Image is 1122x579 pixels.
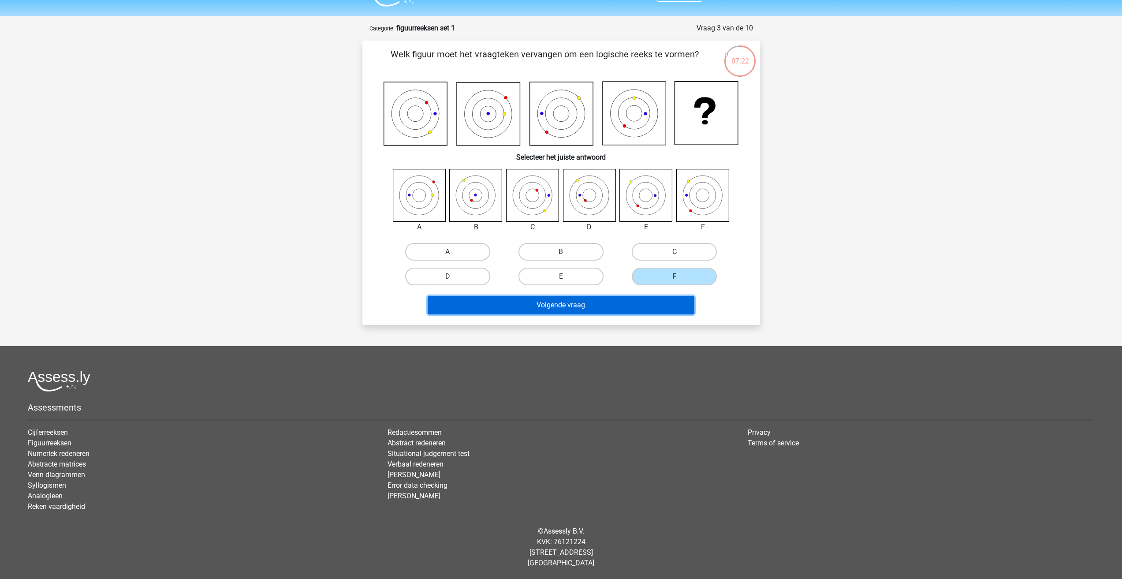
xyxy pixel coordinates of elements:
[28,492,63,500] a: Analogieen
[28,439,71,447] a: Figuurreeksen
[443,222,509,232] div: B
[499,222,566,232] div: C
[518,243,604,261] label: B
[28,481,66,489] a: Syllogismen
[369,25,395,32] small: Categorie:
[544,527,584,535] a: Assessly B.V.
[748,428,771,437] a: Privacy
[632,243,717,261] label: C
[388,471,440,479] a: [PERSON_NAME]
[388,449,470,458] a: Situational judgement test
[748,439,799,447] a: Terms of service
[388,492,440,500] a: [PERSON_NAME]
[376,146,746,161] h6: Selecteer het juiste antwoord
[405,268,490,285] label: D
[28,471,85,479] a: Venn diagrammen
[723,45,757,67] div: 07:22
[388,439,446,447] a: Abstract redeneren
[388,481,447,489] a: Error data checking
[376,48,713,74] p: Welk figuur moet het vraagteken vervangen om een logische reeks te vormen?
[396,24,455,32] strong: figuurreeksen set 1
[428,296,694,314] button: Volgende vraag
[28,449,89,458] a: Numeriek redeneren
[613,222,679,232] div: E
[388,428,442,437] a: Redactiesommen
[28,371,90,392] img: Assessly logo
[21,519,1101,575] div: © KVK: 76121224 [STREET_ADDRESS] [GEOGRAPHIC_DATA]
[670,222,736,232] div: F
[518,268,604,285] label: E
[556,222,623,232] div: D
[632,268,717,285] label: F
[388,460,444,468] a: Verbaal redeneren
[386,222,453,232] div: A
[28,502,85,511] a: Reken vaardigheid
[28,402,1094,413] h5: Assessments
[697,23,753,34] div: Vraag 3 van de 10
[28,460,86,468] a: Abstracte matrices
[28,428,68,437] a: Cijferreeksen
[405,243,490,261] label: A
